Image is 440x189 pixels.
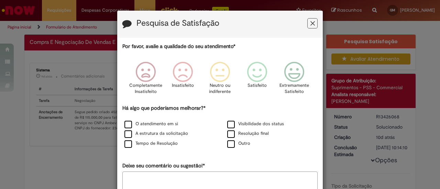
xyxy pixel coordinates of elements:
[227,140,250,147] label: Outro
[122,43,235,50] label: Por favor, avalie a qualidade do seu atendimento*
[129,82,162,95] p: Completamente Insatisfeito
[124,130,188,137] label: A estrutura da solicitação
[247,82,267,89] p: Satisfeito
[240,57,275,104] div: Satisfeito
[122,105,318,149] div: Há algo que poderíamos melhorar?*
[128,57,163,104] div: Completamente Insatisfeito
[227,121,284,127] label: Visibilidade dos status
[208,82,232,95] p: Neutro ou indiferente
[202,57,238,104] div: Neutro ou indiferente
[136,19,219,28] label: Pesquisa de Satisfação
[165,57,200,104] div: Insatisfeito
[227,130,269,137] label: Resolução final
[277,57,312,104] div: Extremamente Satisfeito
[124,140,178,147] label: Tempo de Resolução
[172,82,194,89] p: Insatisfeito
[124,121,178,127] label: O atendimento em si
[279,82,309,95] p: Extremamente Satisfeito
[122,162,205,169] label: Deixe seu comentário ou sugestão!*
